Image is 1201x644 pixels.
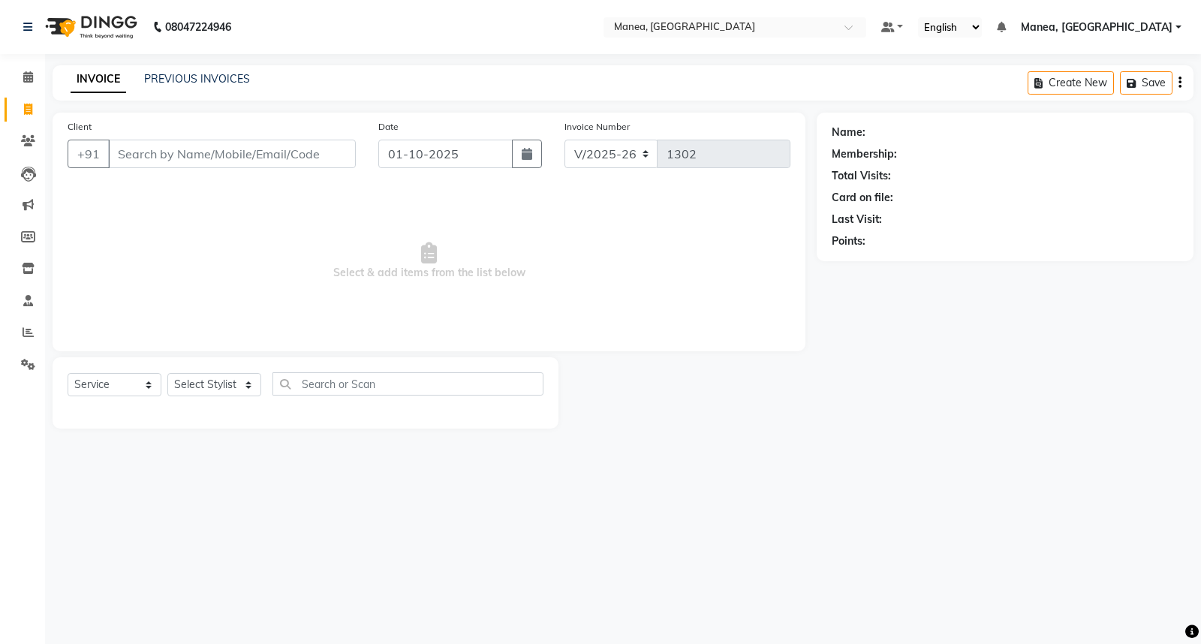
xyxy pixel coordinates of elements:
div: Card on file: [832,190,893,206]
span: Manea, [GEOGRAPHIC_DATA] [1021,20,1172,35]
label: Client [68,120,92,134]
button: +91 [68,140,110,168]
input: Search by Name/Mobile/Email/Code [108,140,356,168]
img: logo [38,6,141,48]
div: Points: [832,233,865,249]
a: PREVIOUS INVOICES [144,72,250,86]
button: Save [1120,71,1172,95]
label: Date [378,120,399,134]
div: Name: [832,125,865,140]
span: Select & add items from the list below [68,186,790,336]
button: Create New [1028,71,1114,95]
div: Membership: [832,146,897,162]
div: Last Visit: [832,212,882,227]
input: Search or Scan [272,372,543,396]
label: Invoice Number [564,120,630,134]
div: Total Visits: [832,168,891,184]
b: 08047224946 [165,6,231,48]
a: INVOICE [71,66,126,93]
